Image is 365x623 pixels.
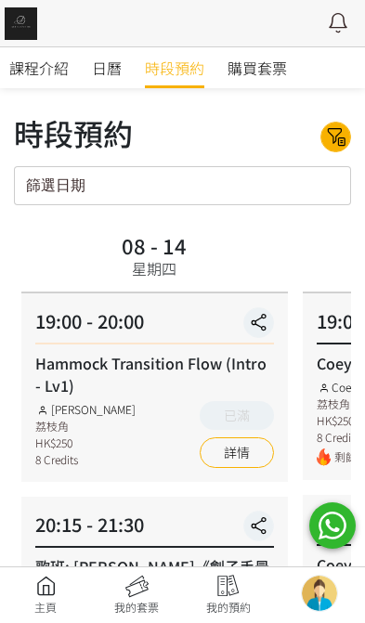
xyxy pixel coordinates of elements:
div: 19:00 - 20:00 [35,307,274,344]
div: [PERSON_NAME] [35,401,136,418]
img: fire.png [317,448,331,466]
div: 20:15 - 21:30 [35,511,274,548]
div: 荔枝角 [35,418,136,435]
span: 日曆 [92,57,122,79]
a: 詳情 [200,437,274,468]
div: 歌班: [PERSON_NAME]《劊子手最後一夜》by [PERSON_NAME] & [PERSON_NAME] [35,555,274,622]
a: 日曆 [92,47,122,88]
div: 星期四 [132,257,176,279]
div: 時段預約 [14,110,133,155]
span: 課程介紹 [9,57,69,79]
a: 課程介紹 [9,47,69,88]
span: 購買套票 [228,57,287,79]
div: 08 - 14 [122,235,187,255]
a: 時段預約 [145,47,204,88]
div: 8 Credits [35,451,136,468]
a: 購買套票 [228,47,287,88]
span: 時段預約 [145,57,204,79]
button: 已滿 [200,401,274,430]
div: HK$250 [35,435,136,451]
div: Hammock Transition Flow (Intro - Lv1) [35,352,274,396]
input: 篩選日期 [14,166,351,205]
